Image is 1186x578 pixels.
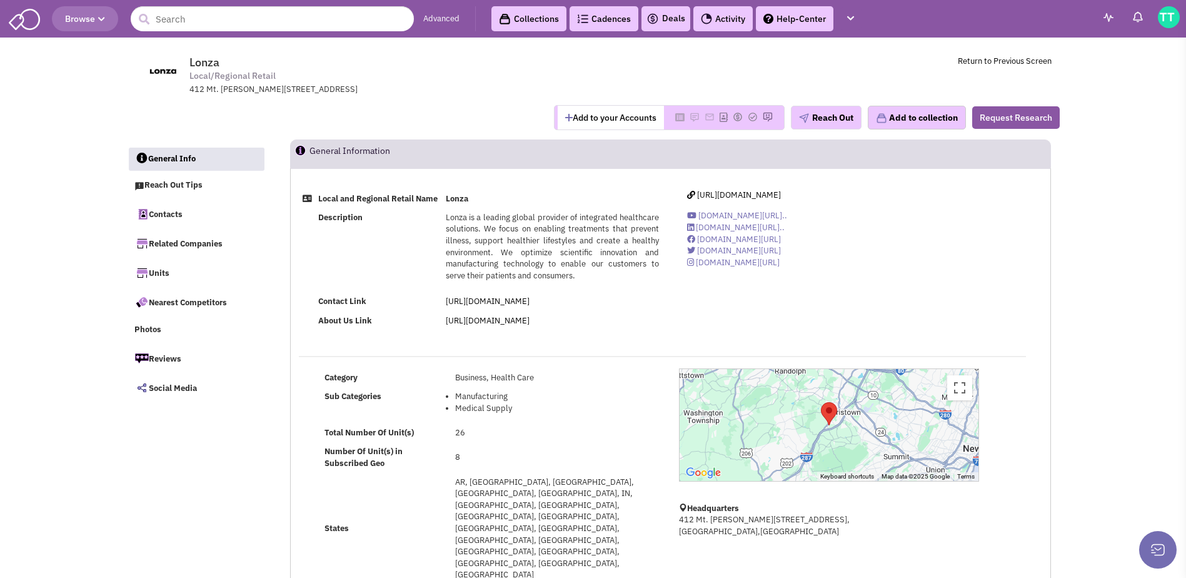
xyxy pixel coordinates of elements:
[455,391,659,403] li: Manufacturing
[693,6,753,31] a: Activity
[701,13,712,24] img: Activity.png
[455,403,659,415] li: Medical Supply
[687,222,785,233] a: [DOMAIN_NAME][URL]..
[733,112,743,122] img: Please add to your accounts
[324,523,349,534] b: States
[318,315,372,326] b: About Us Link
[189,84,516,96] div: 412 Mt. [PERSON_NAME][STREET_ADDRESS]
[816,397,842,430] div: Lonza
[128,260,264,286] a: Units
[756,6,833,31] a: Help-Center
[318,193,438,204] b: Local and Regional Retail Name
[705,112,715,122] img: Please add to your accounts
[446,296,530,307] a: [URL][DOMAIN_NAME]
[697,245,781,256] span: [DOMAIN_NAME][URL]
[324,427,414,438] b: Total Number Of Unit(s)
[687,234,781,245] a: [DOMAIN_NAME][URL]
[697,190,781,200] span: [URL][DOMAIN_NAME]
[791,106,862,129] button: Reach Out
[687,503,739,514] b: Headquarters
[683,465,724,481] a: Open this area in Google Maps (opens a new window)
[9,6,40,30] img: SmartAdmin
[687,210,787,221] a: [DOMAIN_NAME][URL]..
[748,112,758,122] img: Please add to your accounts
[577,14,588,23] img: Cadences_logo.png
[128,375,264,401] a: Social Media
[763,112,773,122] img: Please add to your accounts
[690,112,700,122] img: Please add to your accounts
[309,140,461,168] h2: General Information
[451,368,662,387] td: Business, Health Care
[820,472,874,481] button: Keyboard shortcuts
[451,423,662,442] td: 26
[65,13,105,24] span: Browse
[1158,6,1180,28] img: Tim Todaro
[128,345,264,372] a: Reviews
[446,315,530,326] a: [URL][DOMAIN_NAME]
[318,296,366,307] b: Contact Link
[958,56,1052,66] a: Return to Previous Screen
[324,391,381,402] b: Sub Categories
[696,257,780,268] span: [DOMAIN_NAME][URL]
[491,6,566,31] a: Collections
[189,55,219,69] span: Lonza
[128,289,264,315] a: Nearest Competitors
[687,245,781,256] a: [DOMAIN_NAME][URL]
[876,113,887,124] img: icon-collection-lavender.png
[499,13,511,25] img: icon-collection-lavender-black.svg
[451,442,662,473] td: 8
[570,6,638,31] a: Cadences
[698,210,787,221] span: [DOMAIN_NAME][URL]..
[799,113,809,123] img: plane.png
[52,6,118,31] button: Browse
[646,11,685,26] a: Deals
[128,174,264,198] a: Reach Out Tips
[128,201,264,227] a: Contacts
[324,372,358,383] b: Category
[687,257,780,268] a: [DOMAIN_NAME][URL]
[687,190,781,200] a: [URL][DOMAIN_NAME]
[423,13,460,25] a: Advanced
[868,106,966,129] button: Add to collection
[697,234,781,245] span: [DOMAIN_NAME][URL]
[189,69,276,83] span: Local/Regional Retail
[128,318,264,342] a: Photos
[696,222,785,233] span: [DOMAIN_NAME][URL]..
[683,465,724,481] img: Google
[646,11,659,26] img: icon-deals.svg
[882,473,950,480] span: Map data ©2025 Google
[446,193,468,204] b: Lonza
[972,106,1060,129] button: Request Research
[558,106,664,129] button: Add to your Accounts
[957,473,975,480] a: Terms (opens in new tab)
[129,148,265,171] a: General Info
[679,514,979,537] p: 412 Mt. [PERSON_NAME][STREET_ADDRESS], [GEOGRAPHIC_DATA],[GEOGRAPHIC_DATA]
[128,230,264,256] a: Related Companies
[318,212,363,223] b: Description
[446,212,659,281] span: Lonza is a leading global provider of integrated healthcare solutions. We focus on enabling treat...
[324,446,403,469] b: Number Of Unit(s) in Subscribed Geo
[763,14,773,24] img: help.png
[131,6,414,31] input: Search
[947,375,972,400] button: Toggle fullscreen view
